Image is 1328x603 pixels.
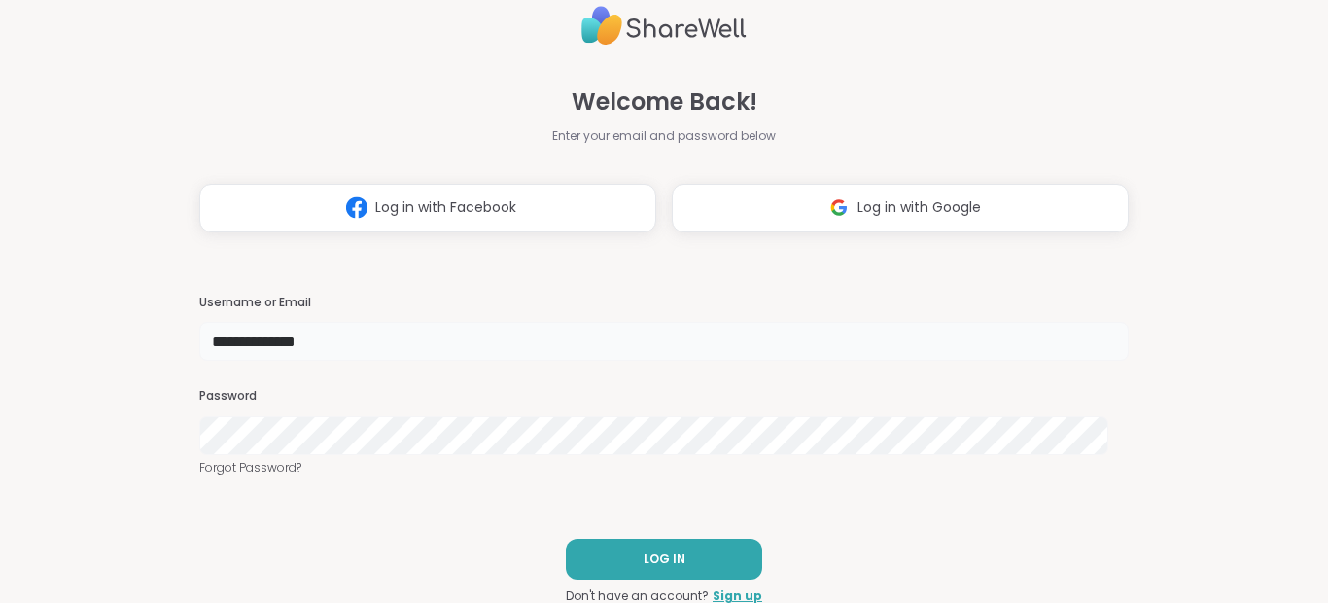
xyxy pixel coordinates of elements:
[572,85,757,120] span: Welcome Back!
[199,388,1129,405] h3: Password
[199,184,656,232] button: Log in with Facebook
[199,295,1129,311] h3: Username or Email
[566,539,762,580] button: LOG IN
[821,190,857,226] img: ShareWell Logomark
[375,197,516,218] span: Log in with Facebook
[199,459,1129,477] a: Forgot Password?
[672,184,1129,232] button: Log in with Google
[552,127,776,145] span: Enter your email and password below
[857,197,981,218] span: Log in with Google
[338,190,375,226] img: ShareWell Logomark
[644,550,685,568] span: LOG IN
